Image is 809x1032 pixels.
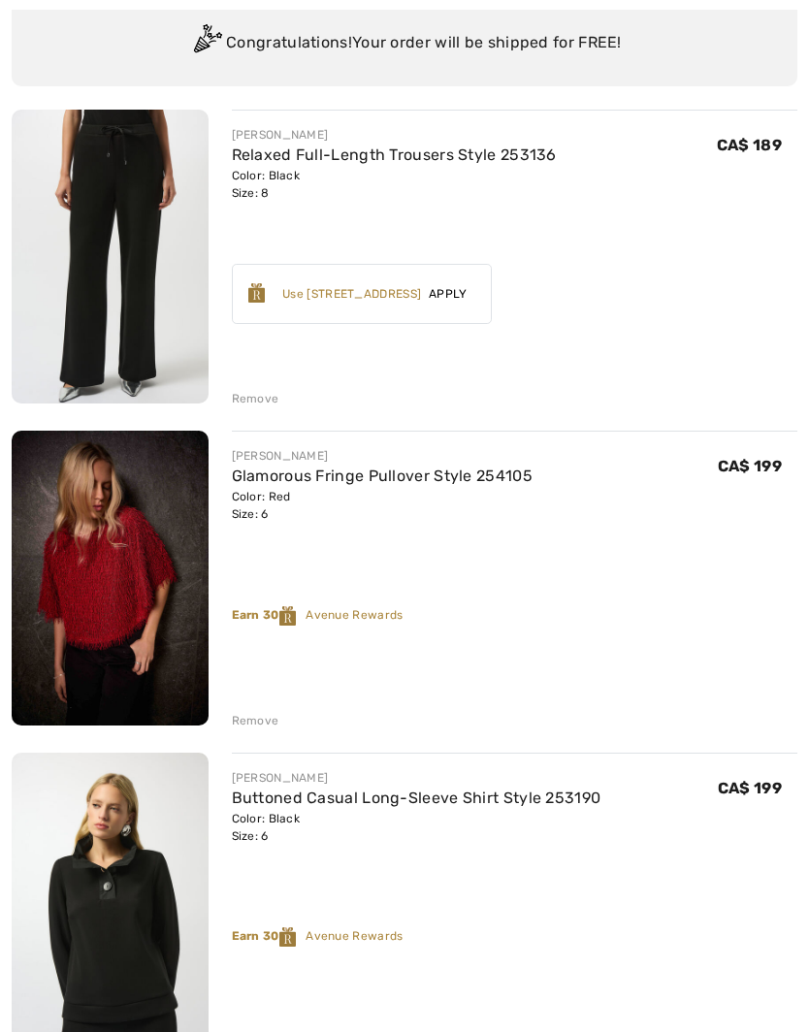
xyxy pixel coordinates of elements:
[232,712,279,729] div: Remove
[232,929,307,943] strong: Earn 30
[421,285,475,303] span: Apply
[232,488,533,523] div: Color: Red Size: 6
[232,810,601,845] div: Color: Black Size: 6
[717,136,782,154] span: CA$ 189
[248,283,266,303] img: Reward-Logo.svg
[232,167,557,202] div: Color: Black Size: 8
[718,779,782,797] span: CA$ 199
[279,606,297,626] img: Reward-Logo.svg
[35,24,774,63] div: Congratulations! Your order will be shipped for FREE!
[187,24,226,63] img: Congratulation2.svg
[232,390,279,407] div: Remove
[279,927,297,947] img: Reward-Logo.svg
[232,769,601,787] div: [PERSON_NAME]
[232,606,798,626] div: Avenue Rewards
[232,608,307,622] strong: Earn 30
[232,789,601,807] a: Buttoned Casual Long-Sleeve Shirt Style 253190
[232,145,557,164] a: Relaxed Full-Length Trousers Style 253136
[12,110,209,403] img: Relaxed Full-Length Trousers Style 253136
[232,126,557,144] div: [PERSON_NAME]
[282,285,421,303] div: Use [STREET_ADDRESS]
[232,447,533,465] div: [PERSON_NAME]
[232,927,798,947] div: Avenue Rewards
[232,467,533,485] a: Glamorous Fringe Pullover Style 254105
[718,457,782,475] span: CA$ 199
[12,431,209,726] img: Glamorous Fringe Pullover Style 254105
